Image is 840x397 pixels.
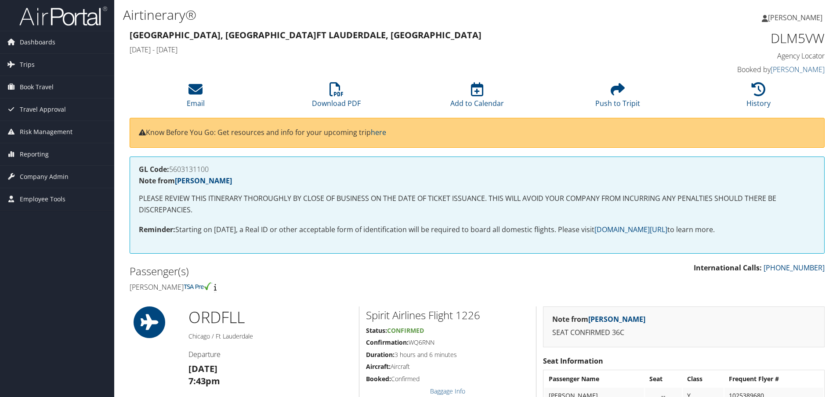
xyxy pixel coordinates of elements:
[683,371,723,387] th: Class
[544,371,644,387] th: Passenger Name
[762,4,831,31] a: [PERSON_NAME]
[746,87,771,108] a: History
[188,363,217,375] strong: [DATE]
[771,65,825,74] a: [PERSON_NAME]
[661,65,825,74] h4: Booked by
[764,263,825,273] a: [PHONE_NUMBER]
[366,350,529,359] h5: 3 hours and 6 minutes
[20,31,55,53] span: Dashboards
[552,327,815,339] p: SEAT CONFIRMED 36C
[312,87,361,108] a: Download PDF
[130,282,471,292] h4: [PERSON_NAME]
[645,371,682,387] th: Seat
[366,338,409,346] strong: Confirmation:
[123,6,595,24] h1: Airtinerary®
[188,332,352,341] h5: Chicago / Ft Lauderdale
[366,362,529,371] h5: Aircraft
[188,350,352,359] h4: Departure
[366,350,395,359] strong: Duration:
[130,264,471,279] h2: Passenger(s)
[139,164,169,174] strong: GL Code:
[594,225,667,234] a: [DOMAIN_NAME][URL]
[20,76,54,98] span: Book Travel
[130,45,648,55] h4: [DATE] - [DATE]
[661,51,825,61] h4: Agency Locator
[20,121,72,143] span: Risk Management
[366,308,529,323] h2: Spirit Airlines Flight 1226
[366,362,391,371] strong: Aircraft:
[430,387,465,395] a: Baggage Info
[387,326,424,335] span: Confirmed
[184,282,212,290] img: tsa-precheck.png
[724,371,823,387] th: Frequent Flyer #
[187,87,205,108] a: Email
[366,338,529,347] h5: WQ6RNN
[768,13,822,22] span: [PERSON_NAME]
[595,87,640,108] a: Push to Tripit
[139,176,232,186] strong: Note from
[371,127,386,137] a: here
[188,306,352,328] h1: ORD FLL
[588,314,645,324] a: [PERSON_NAME]
[130,29,482,41] strong: [GEOGRAPHIC_DATA], [GEOGRAPHIC_DATA] Ft Lauderdale, [GEOGRAPHIC_DATA]
[366,375,529,383] h5: Confirmed
[20,188,65,210] span: Employee Tools
[20,98,66,120] span: Travel Approval
[188,375,220,387] strong: 7:43pm
[543,356,603,366] strong: Seat Information
[20,143,49,165] span: Reporting
[19,6,107,26] img: airportal-logo.png
[20,54,35,76] span: Trips
[139,166,815,173] h4: 5603131100
[139,127,815,138] p: Know Before You Go: Get resources and info for your upcoming trip
[366,375,391,383] strong: Booked:
[139,193,815,215] p: PLEASE REVIEW THIS ITINERARY THOROUGHLY BY CLOSE OF BUSINESS ON THE DATE OF TICKET ISSUANCE. THIS...
[139,225,175,234] strong: Reminder:
[366,326,387,335] strong: Status:
[552,314,645,324] strong: Note from
[661,29,825,47] h1: DLM5VW
[175,176,232,186] a: [PERSON_NAME]
[20,166,69,188] span: Company Admin
[694,263,762,273] strong: International Calls:
[450,87,504,108] a: Add to Calendar
[139,224,815,236] p: Starting on [DATE], a Real ID or other acceptable form of identification will be required to boar...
